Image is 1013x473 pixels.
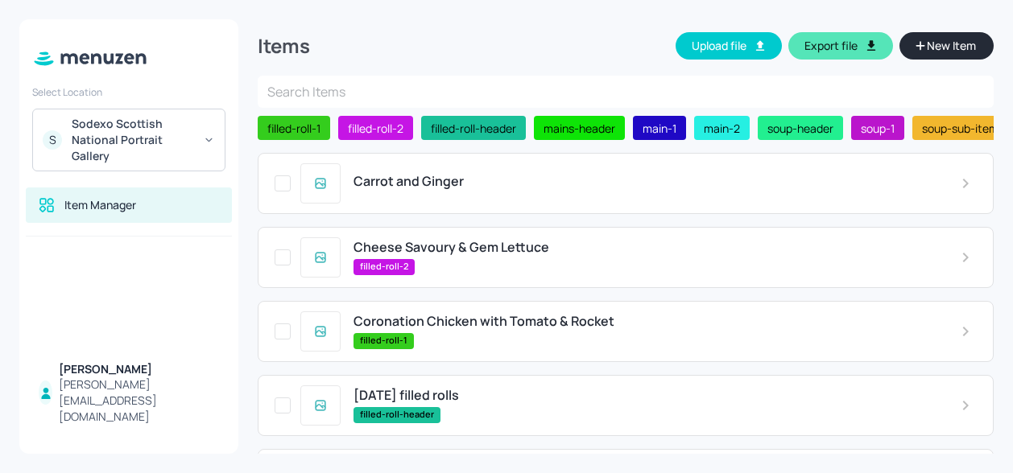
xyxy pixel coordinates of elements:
[633,116,686,140] div: main-1
[341,120,410,137] span: filled-roll-2
[354,334,414,348] span: filled-roll-1
[59,376,219,425] div: [PERSON_NAME][EMAIL_ADDRESS][DOMAIN_NAME]
[59,361,219,377] div: [PERSON_NAME]
[32,85,225,99] div: Select Location
[697,120,746,137] span: main-2
[676,32,782,60] button: Upload file
[636,120,683,137] span: main-1
[354,260,415,274] span: filled-roll-2
[258,76,994,108] input: Search Items
[421,116,526,140] div: filled-roll-header
[64,197,136,213] div: Item Manager
[854,120,901,137] span: soup-1
[72,116,193,164] div: Sodexo Scottish National Portrait Gallery
[258,116,330,140] div: filled-roll-1
[424,120,523,137] span: filled-roll-header
[694,116,750,140] div: main-2
[758,116,843,140] div: soup-header
[537,120,622,137] span: mains-header
[261,120,327,137] span: filled-roll-1
[851,116,904,140] div: soup-1
[925,37,978,55] span: New Item
[354,240,549,255] span: Cheese Savoury & Gem Lettuce
[899,32,994,60] button: New Item
[354,314,614,329] span: Coronation Chicken with Tomato & Rocket
[43,130,62,150] div: S
[338,116,413,140] div: filled-roll-2
[354,408,440,422] span: filled-roll-header
[534,116,625,140] div: mains-header
[354,388,459,403] span: [DATE] filled rolls
[258,33,310,59] div: Items
[788,32,893,60] button: Export file
[761,120,840,137] span: soup-header
[354,174,464,189] span: Carrot and Ginger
